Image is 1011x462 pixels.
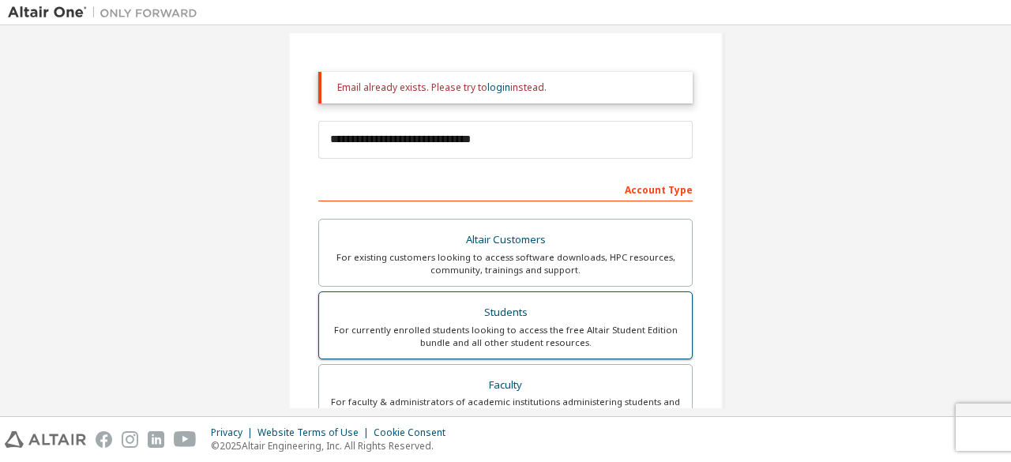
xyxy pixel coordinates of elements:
img: altair_logo.svg [5,431,86,448]
div: Altair Customers [329,229,682,251]
p: © 2025 Altair Engineering, Inc. All Rights Reserved. [211,439,455,453]
div: Faculty [329,374,682,396]
img: facebook.svg [96,431,112,448]
img: instagram.svg [122,431,138,448]
img: Altair One [8,5,205,21]
div: For currently enrolled students looking to access the free Altair Student Edition bundle and all ... [329,324,682,349]
div: Privacy [211,426,257,439]
div: Email already exists. Please try to instead. [337,81,680,94]
div: Account Type [318,176,693,201]
div: For existing customers looking to access software downloads, HPC resources, community, trainings ... [329,251,682,276]
img: youtube.svg [174,431,197,448]
div: Students [329,302,682,324]
div: Cookie Consent [374,426,455,439]
img: linkedin.svg [148,431,164,448]
a: login [487,81,510,94]
div: For faculty & administrators of academic institutions administering students and accessing softwa... [329,396,682,421]
div: Website Terms of Use [257,426,374,439]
